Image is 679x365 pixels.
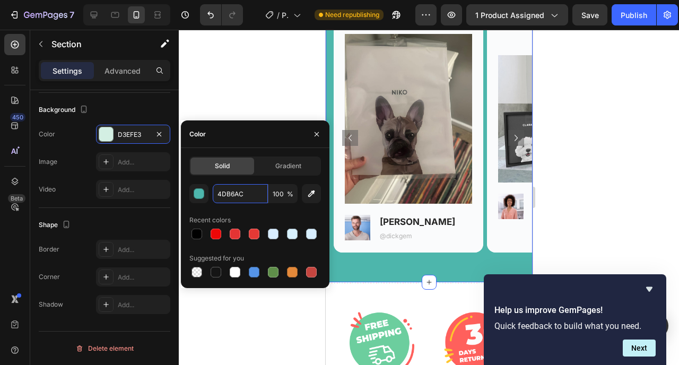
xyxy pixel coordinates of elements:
[623,340,656,357] button: Next question
[282,10,289,21] span: Product Page - [DATE] 22:22:18
[8,194,25,203] div: Beta
[118,130,149,140] div: D3EFE3
[118,158,168,167] div: Add...
[118,185,168,195] div: Add...
[494,304,656,317] h2: Help us improve GemPages!
[215,161,230,171] span: Solid
[325,10,379,20] span: Need republishing
[10,113,25,121] div: 450
[189,215,231,225] div: Recent colors
[200,4,243,25] div: Undo/Redo
[75,342,134,355] div: Delete element
[39,129,55,139] div: Color
[494,321,656,331] p: Quick feedback to build what you need.
[39,245,59,254] div: Border
[39,103,90,117] div: Background
[287,189,293,199] span: %
[277,10,280,21] span: /
[494,283,656,357] div: Help us improve GemPages!
[39,185,56,194] div: Video
[189,129,206,139] div: Color
[581,11,599,20] span: Save
[69,8,74,21] p: 7
[612,4,656,25] button: Publish
[24,282,89,349] img: Alt Image
[118,282,183,348] img: Alt Image
[118,273,168,282] div: Add...
[118,300,168,310] div: Add...
[275,161,301,171] span: Gradient
[172,164,198,189] img: gempages_432750572815254551-5aac5493-2c0d-4c74-9df7-e934ed306209.png
[39,340,170,357] button: Delete element
[189,254,244,263] div: Suggested for you
[466,4,568,25] button: 1 product assigned
[118,245,168,255] div: Add...
[213,184,268,203] input: Eg: FFFFFF
[53,65,82,76] p: Settings
[51,38,138,50] p: Section
[326,30,533,365] iframe: Design area
[572,4,607,25] button: Save
[4,4,79,25] button: 7
[621,10,647,21] div: Publish
[643,283,656,296] button: Hide survey
[39,218,73,232] div: Shape
[172,25,300,153] img: gempages_432750572815254551-cc5b919d-b3db-4a2e-99d6-5a76cd2a8c62.png
[39,157,57,167] div: Image
[39,300,63,309] div: Shadow
[475,10,544,21] span: 1 product assigned
[182,100,198,116] button: Carousel Next Arrow
[39,272,60,282] div: Corner
[105,65,141,76] p: Advanced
